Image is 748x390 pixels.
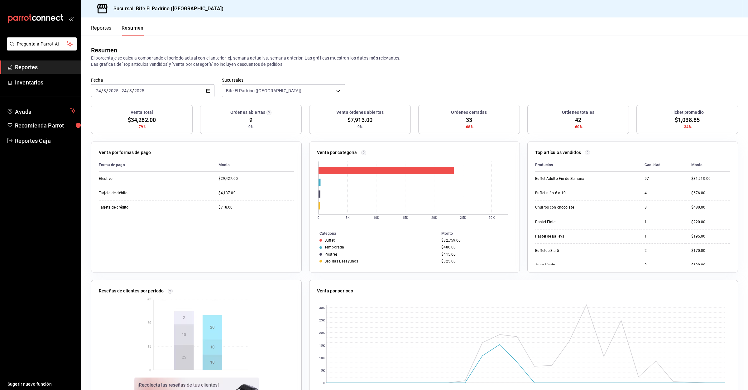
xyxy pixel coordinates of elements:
div: Efectivo [99,176,161,181]
div: $170.00 [691,248,730,253]
span: Ayuda [15,107,68,114]
div: $32,759.00 [441,238,510,243]
span: -60% [574,124,583,130]
input: ---- [108,88,119,93]
span: 0% [248,124,253,130]
span: 9 [249,116,252,124]
span: -34% [683,124,692,130]
div: 8 [645,205,681,210]
span: / [127,88,129,93]
div: 2 [645,262,681,268]
a: Pregunta a Parrot AI [4,45,77,52]
h3: Órdenes totales [562,109,594,116]
th: Monto [686,158,730,172]
text: 25K [460,216,466,219]
div: $29,427.00 [218,176,294,181]
input: -- [129,88,132,93]
h3: Sucursal: Bife El Padrino ([GEOGRAPHIC_DATA]) [108,5,223,12]
text: 25K [319,319,325,322]
span: / [106,88,108,93]
span: - [119,88,121,93]
span: -68% [465,124,473,130]
div: 2 [645,248,681,253]
span: $34,282.00 [128,116,156,124]
div: $220.00 [691,219,730,225]
h3: Órdenes cerradas [451,109,487,116]
div: Pastel de Baileys [535,234,597,239]
text: 30K [319,306,325,310]
span: / [101,88,103,93]
span: Pregunta a Parrot AI [17,41,67,47]
span: -79% [137,124,146,130]
div: Churros con chocolate [535,205,597,210]
p: Venta por categoría [317,149,357,156]
div: Buffet niño 6 a 10 [535,190,597,196]
h3: Ticket promedio [671,109,704,116]
div: $480.00 [691,205,730,210]
div: Tarjeta de débito [99,190,161,196]
p: Venta por periodo [317,288,353,294]
th: Productos [535,158,640,172]
div: $480.00 [441,245,510,249]
span: Inventarios [15,78,76,87]
div: Pastel Elote [535,219,597,225]
p: Top artículos vendidos [535,149,581,156]
div: Postres [324,252,338,257]
div: Buffetde 3 a 5 [535,248,597,253]
div: $4,137.00 [218,190,294,196]
div: Buffet Adulto Fin de Semana [535,176,597,181]
span: 42 [575,116,581,124]
div: Temporada [324,245,344,249]
span: 0% [357,124,362,130]
p: Reseñas de clientes por periodo [99,288,164,294]
input: ---- [134,88,145,93]
div: 1 [645,234,681,239]
p: Venta por formas de pago [99,149,151,156]
span: 33 [466,116,472,124]
div: $120.00 [691,262,730,268]
text: 15K [319,344,325,347]
div: $325.00 [441,259,510,263]
button: open_drawer_menu [69,16,74,21]
div: $195.00 [691,234,730,239]
text: 30K [489,216,495,219]
div: 1 [645,219,681,225]
span: Sugerir nueva función [7,381,76,388]
h3: Venta órdenes abiertas [336,109,384,116]
button: Pregunta a Parrot AI [7,37,77,51]
th: Categoría [309,230,439,237]
text: 10K [319,356,325,360]
th: Cantidad [640,158,686,172]
div: $415.00 [441,252,510,257]
text: 5K [321,369,325,372]
div: Buffet [324,238,335,243]
label: Sucursales [222,78,345,82]
input: -- [103,88,106,93]
div: 97 [645,176,681,181]
text: 5K [346,216,350,219]
div: Jugo Verde [535,262,597,268]
div: Tarjeta de crédito [99,205,161,210]
div: $718.00 [218,205,294,210]
text: 10K [373,216,379,219]
div: Resumen [91,46,117,55]
h3: Órdenes abiertas [230,109,265,116]
th: Monto [439,230,520,237]
div: $31,913.00 [691,176,730,181]
div: navigation tabs [91,25,144,36]
div: Bebidas Desayunos [324,259,358,263]
th: Forma de pago [99,158,213,172]
text: 20K [319,331,325,335]
div: 4 [645,190,681,196]
div: $676.00 [691,190,730,196]
span: Reportes Caja [15,137,76,145]
text: 15K [402,216,408,219]
button: Reportes [91,25,112,36]
p: El porcentaje se calcula comparando el período actual con el anterior, ej. semana actual vs. sema... [91,55,738,67]
label: Fecha [91,78,214,82]
span: Bife El Padrino ([GEOGRAPHIC_DATA]) [226,88,302,94]
span: / [132,88,134,93]
span: $1,038.85 [675,116,700,124]
text: 0 [318,216,319,219]
input: -- [96,88,101,93]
